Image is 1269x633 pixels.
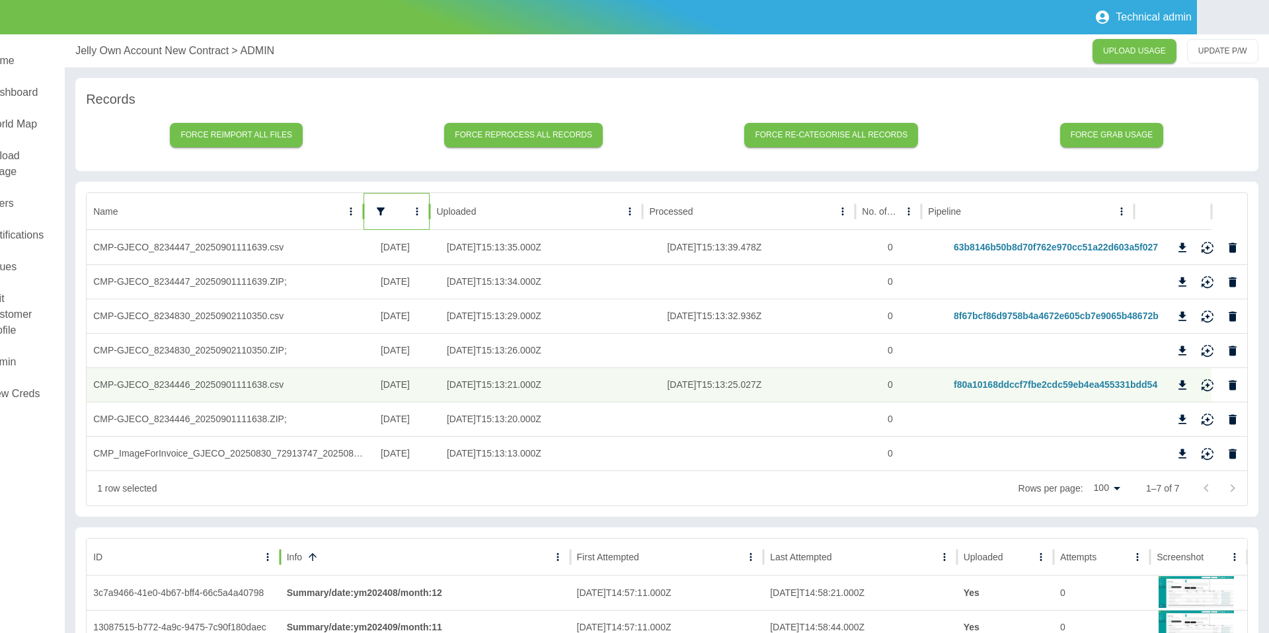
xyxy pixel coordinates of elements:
div: No. of rows [862,206,898,217]
button: Processed column menu [833,202,852,221]
a: 63b8146b50b8d70f762e970cc51a22d603a5f027 [954,242,1158,252]
div: CMP_ImageForInvoice_GJECO_20250830_72913747_20250831_023718.PDF; [87,436,374,470]
button: Download [1173,272,1192,292]
div: 30/05/2025 [374,299,440,333]
div: 100 [1089,478,1125,498]
button: Download [1173,238,1192,258]
div: 0 [881,299,947,333]
div: Screenshot [1157,552,1204,562]
button: Download [1173,375,1192,395]
button: Delete [1223,307,1243,326]
p: 1–7 of 7 [1146,482,1180,495]
button: Force re-categorise all records [744,123,918,147]
span: / month : 11 [398,622,442,632]
div: 1 row selected [97,482,157,495]
div: 2025-09-11T15:13:20.000Z [440,402,661,436]
button: Reimport [1198,307,1217,326]
button: Attempts column menu [1128,548,1147,566]
button: Uploaded column menu [621,202,639,221]
div: 2025-09-11T15:13:39.478Z [660,230,881,264]
a: 8f67bcf86d9758b4a4672e605cb7e9065b48672b [954,311,1159,321]
div: 2025-09-11T15:13:32.936Z [660,299,881,333]
div: 30/05/2025 [374,264,440,299]
button: Sort [303,548,322,566]
div: CMP-GJECO_8234446_20250901111638.csv [87,367,374,402]
div: Processed [649,206,693,217]
p: > [231,43,237,59]
button: Force grab usage [1060,123,1164,147]
span: / date : ym202409 [329,622,398,632]
div: Pipeline [928,206,961,217]
button: Uploaded column menu [1032,548,1050,566]
div: 0 [1054,576,1150,610]
div: CMP-GJECO_8234446_20250901111638.ZIP; [87,402,374,436]
a: ADMIN [241,43,275,59]
button: Delete [1223,341,1243,361]
button: First Attempted column menu [742,548,760,566]
div: 2025-09-11T15:13:26.000Z [440,333,661,367]
button: Last Attempted column menu [935,548,954,566]
div: Info [287,552,302,562]
img: 1757602633-EE-clickScheduleButtons-maybe-already-scheduled-exception.png [1157,576,1236,608]
div: 0 [881,264,947,299]
button: No. of rows column menu [900,202,918,221]
div: 30/05/2025 [374,333,440,367]
div: 2025-09-11T15:13:29.000Z [440,299,661,333]
div: Name [93,206,118,217]
button: Delete [1223,375,1243,395]
button: Download [1173,307,1192,326]
button: Reimport [1198,410,1217,429]
div: CMP-GJECO_8234447_20250901111639.ZIP; [87,264,374,299]
div: 0 [881,230,947,264]
div: Attempts [1060,552,1096,562]
button: Show filters [371,202,390,221]
button: Screenshot column menu [1225,548,1244,566]
button: Download [1173,444,1192,464]
button: Pipeline column menu [1112,202,1131,221]
strong: Yes [964,622,980,632]
div: CMP-GJECO_8234830_20250902110350.csv [87,299,374,333]
button: Delete [1223,410,1243,429]
button: Download [1173,410,1192,429]
div: ID [93,552,102,562]
button: Reimport [1198,272,1217,292]
button: Download [1173,341,1192,361]
div: CMP-GJECO_8234830_20250902110350.ZIP; [87,333,374,367]
div: 3c7a9466-41e0-4b67-bff4-66c5a4a40798 [87,576,280,610]
div: 2025-09-11T14:57:11.000Z [570,576,764,610]
div: 2025-09-11T14:58:21.000Z [763,576,957,610]
button: Technical admin [1089,4,1197,30]
button: Force reprocess all records [444,123,603,147]
div: 1 active filter [371,202,390,221]
div: 0 [881,333,947,367]
div: 2025-09-11T15:13:34.000Z [440,264,661,299]
button: Force reimport all files [170,123,303,147]
button: Reimport [1198,375,1217,395]
a: f80a10168ddccf7fbe2cdc59eb4ea455331bdd54 [954,379,1157,390]
div: 2025-09-11T15:13:35.000Z [440,230,661,264]
span: / month : 12 [398,587,442,598]
strong: Summary [287,622,442,632]
div: 30/05/2025 [374,367,440,402]
button: Info column menu [549,548,567,566]
h6: Records [86,89,1247,110]
button: Delete [1223,238,1243,258]
div: 0 [881,402,947,436]
div: 0 [881,436,947,470]
p: Rows per page: [1019,482,1083,495]
button: Billing Date column menu [408,202,426,221]
div: 2025-09-11T15:13:13.000Z [440,436,661,470]
div: 2025-09-11T15:13:25.027Z [660,367,881,402]
a: UPLOAD USAGE [1093,39,1176,63]
div: 0 [881,367,947,402]
span: / date : ym202408 [329,587,398,598]
div: CMP-GJECO_8234447_20250901111639.csv [87,230,374,264]
div: 30/05/2025 [374,230,440,264]
button: Reimport [1198,444,1217,464]
div: 30/05/2025 [374,436,440,470]
a: Jelly Own Account New Contract [75,43,229,59]
button: Delete [1223,444,1243,464]
button: UPDATE P/W [1187,39,1258,63]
